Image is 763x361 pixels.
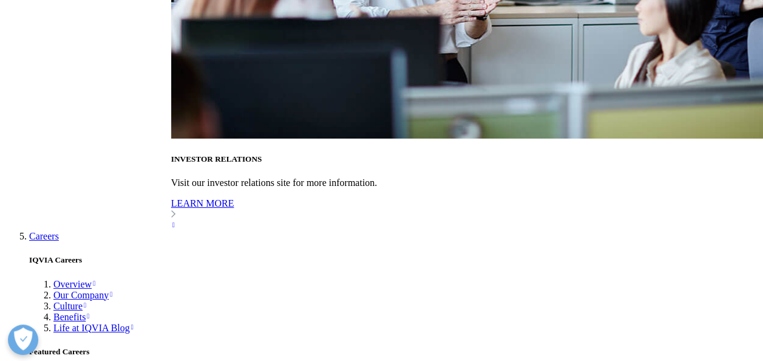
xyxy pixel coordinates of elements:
[53,290,112,300] a: Our Company
[53,279,95,289] a: Overview
[29,255,758,265] h5: IQVIA Careers
[53,323,134,333] a: Life at IQVIA Blog
[53,301,86,311] a: Culture
[29,347,758,357] h5: Featured Careers
[8,325,38,355] button: Open Preferences
[29,231,59,241] a: Careers
[53,312,89,322] a: Benefits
